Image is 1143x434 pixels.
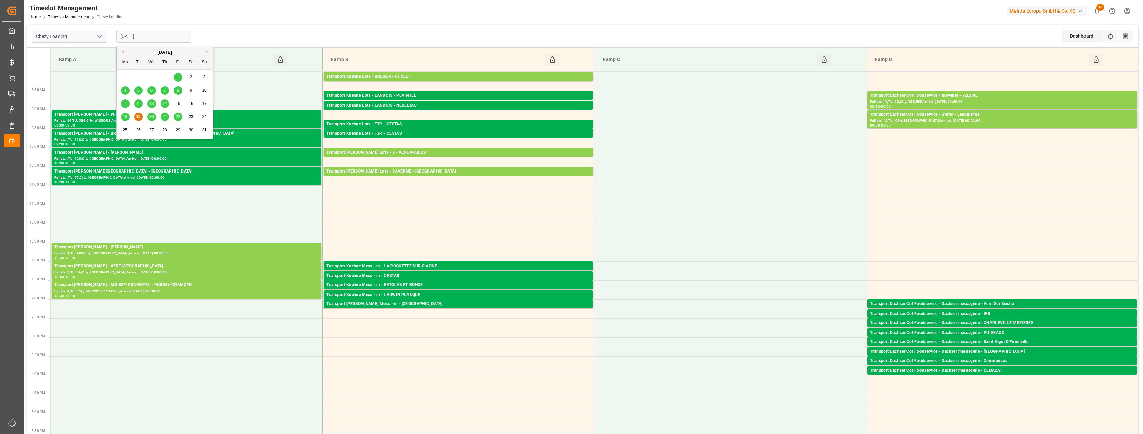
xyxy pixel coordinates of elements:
div: Tu [134,58,143,67]
div: Choose Thursday, August 7th, 2025 [161,86,169,95]
span: 22 [176,114,180,119]
span: 30 [189,128,193,132]
div: 09:00 [870,124,880,127]
div: Pallets: 1,TU: 40,City: IFS,Arrival: [DATE] 00:00:00 [870,317,1134,323]
button: Help Center [1104,3,1120,19]
div: 10:30 [65,162,75,165]
div: Pallets: ,TU: 49,City: CESTAS,Arrival: [DATE] 00:00:00 [326,279,590,285]
div: Transport Kuehne Mess - m - LA ROQUETTE SUR SIAGNE [326,263,590,270]
span: 10 [202,88,206,93]
div: Pallets: ,TU: 85,City: PUISEAUX,Arrival: [DATE] 00:00:00 [870,336,1134,342]
a: Home [29,15,41,19]
div: 10:00 [65,143,75,146]
div: Pallets: ,TU: 71,City: [PERSON_NAME],Arrival: [DATE] 00:00:00 [326,298,590,304]
div: Transport Kuehne Lots - BREGER - CHOLET [326,73,590,80]
div: Transport Dachser Cof Foodservice - Dachser messagerie - Vern Sur Seiche [870,301,1134,307]
div: Pallets: ,TU: 34,City: CHOLET,Arrival: [DATE] 00:00:00 [326,80,590,86]
div: Choose Wednesday, August 27th, 2025 [147,126,156,134]
div: Pallets: 1,TU: 48,City: Vern Sur Seiche,Arrival: [DATE] 00:00:00 [870,307,1134,313]
div: Pallets: ,TU: 120,City: [GEOGRAPHIC_DATA],Arrival: [DATE] 00:00:00 [54,156,319,162]
div: Transport Kuehne Lots - T3R - CESTAS [326,121,590,128]
div: Transport Dachser Cof Foodservice - Dachser messagerie - Cournonsec [870,358,1134,364]
div: Ramp D [872,53,1089,66]
div: Choose Sunday, August 3rd, 2025 [200,73,209,82]
div: Transport [PERSON_NAME] - [PERSON_NAME] [54,244,319,251]
span: 14 [162,101,167,106]
div: Mo [121,58,130,67]
div: 13:30 [65,275,75,278]
div: Ramp A [56,53,274,66]
div: 09:00 [54,124,64,127]
div: Choose Monday, August 4th, 2025 [121,86,130,95]
div: Choose Sunday, August 10th, 2025 [200,86,209,95]
div: Choose Monday, August 25th, 2025 [121,126,130,134]
div: Choose Wednesday, August 20th, 2025 [147,113,156,121]
div: - [64,294,65,297]
div: Pallets: 3,TU: 206,City: [GEOGRAPHIC_DATA],Arrival: [DATE] 00:00:00 [326,137,590,143]
span: 5 [137,88,140,93]
div: Choose Wednesday, August 6th, 2025 [147,86,156,95]
input: Type to search/select [32,30,107,43]
div: Transport [PERSON_NAME] - WISSOUS - WISSOUS [54,111,319,118]
div: Transport Kuehne Mess - m - LAUWIN PLANQUE [326,292,590,298]
span: 19 [136,114,140,119]
div: 13:00 [65,256,75,259]
div: Pallets: ,TU: 118,City: [GEOGRAPHIC_DATA],Arrival: [DATE] 00:00:00 [54,137,319,143]
div: 13:30 [54,294,64,297]
span: 2:30 PM [32,315,45,319]
span: 5:30 PM [32,429,45,433]
span: 7 [164,88,166,93]
div: Transport Dachser Cof Foodservice - Dachser messagerie - IFS [870,311,1134,317]
div: 11:00 [65,181,75,184]
div: Choose Sunday, August 31st, 2025 [200,126,209,134]
span: 21 [162,114,167,119]
span: 27 [149,128,154,132]
button: Melitta Europa GmbH & Co. KG [1007,4,1089,17]
div: Transport [PERSON_NAME] - MOISSY-CRAMOYEL - MOISSY-CRAMOYEL [54,282,319,289]
span: 29 [176,128,180,132]
span: 13 [149,101,154,106]
div: Sa [187,58,195,67]
div: Pallets: ,TU: 4,City: SATOLAS ET BONCE,Arrival: [DATE] 00:00:00 [326,289,590,294]
div: Choose Tuesday, August 19th, 2025 [134,113,143,121]
span: 3 [203,75,206,79]
div: 09:30 [881,124,891,127]
div: - [64,162,65,165]
div: Transport Dachser Cof Foodservice - Dachser messagerie - CEBAZAT [870,367,1134,374]
span: 1:30 PM [32,277,45,281]
div: Choose Friday, August 1st, 2025 [174,73,182,82]
div: 12:30 [54,256,64,259]
div: Pallets: 19,TU: 386,City: WISSOUS,Arrival: [DATE] 00:00:00 [54,118,319,124]
div: - [64,256,65,259]
div: Transport Dachser Cof Foodservice - Dachser messagerie - [GEOGRAPHIC_DATA] [870,348,1134,355]
span: 4:30 PM [32,391,45,395]
span: 24 [202,114,206,119]
div: Pallets: 3,TU: 56,City: [GEOGRAPHIC_DATA],Arrival: [DATE] 00:00:00 [54,270,319,275]
div: Transport Dachser Cof Foodservice - welter - Leudelange [870,111,1134,118]
div: Dashboard [1062,30,1102,42]
div: Choose Tuesday, August 26th, 2025 [134,126,143,134]
span: 25 [123,128,127,132]
span: 5:00 PM [32,410,45,414]
div: Choose Wednesday, August 13th, 2025 [147,99,156,108]
div: Choose Friday, August 29th, 2025 [174,126,182,134]
div: Transport [PERSON_NAME] - VERT-[GEOGRAPHIC_DATA] [54,263,319,270]
div: Pallets: 1,TU: 13,City: [GEOGRAPHIC_DATA],Arrival: [DATE] 00:00:00 [870,355,1134,361]
div: Pallets: 1,TU: 16,City: [GEOGRAPHIC_DATA],Arrival: [DATE] 00:00:00 [870,326,1134,332]
div: Pallets: 2,TU: ,City: Saint Vigor D'Ymonville,Arrival: [DATE] 00:00:00 [870,345,1134,351]
div: Fr [174,58,182,67]
div: Transport [PERSON_NAME] - [PERSON_NAME] [54,149,319,156]
div: Transport Kuehne Lots - LANDOIS - NEULLIAC [326,102,590,109]
div: Choose Friday, August 15th, 2025 [174,99,182,108]
div: - [880,105,881,108]
div: Transport Kuehne Mess - m - CESTAS [326,273,590,279]
div: Pallets: ,TU: 22,City: [GEOGRAPHIC_DATA],Arrival: [DATE] 00:00:00 [326,270,590,275]
div: Su [200,58,209,67]
div: Transport [PERSON_NAME] Mess - m - [GEOGRAPHIC_DATA] [326,301,590,307]
span: 16 [189,101,193,106]
span: 6 [150,88,153,93]
span: 9:30 AM [32,126,45,130]
div: Pallets: 2,TU: 112,City: NEULLIAC,Arrival: [DATE] 00:00:00 [326,109,590,115]
div: Pallets: ,TU: 75,City: Cournonsec,Arrival: [DATE] 00:00:00 [870,364,1134,370]
div: Pallets: 1,TU: 56,City: CEBAZAT,Arrival: [DATE] 00:00:00 [870,374,1134,380]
